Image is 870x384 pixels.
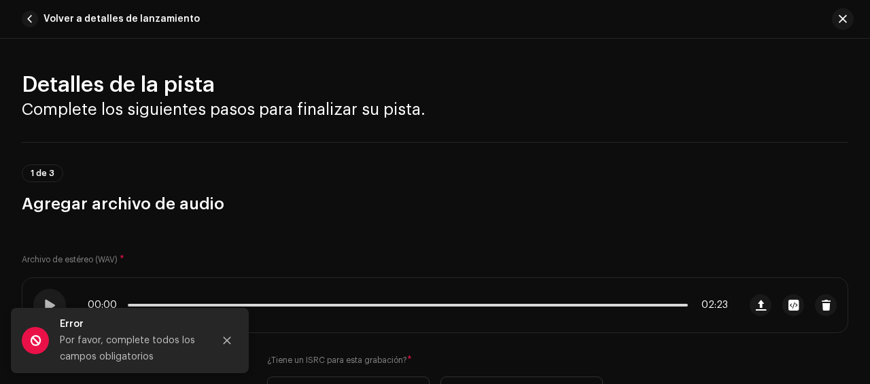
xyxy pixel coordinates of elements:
[22,99,848,120] h3: Complete los siguientes pasos para finalizar su pista.
[22,71,848,99] h2: Detalles de la pista
[22,193,848,215] h3: Agregar archivo de audio
[60,332,203,365] div: Por favor, complete todos los campos obligatorios
[60,316,203,332] div: Error
[213,327,241,354] button: Close
[693,300,728,311] span: 02:23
